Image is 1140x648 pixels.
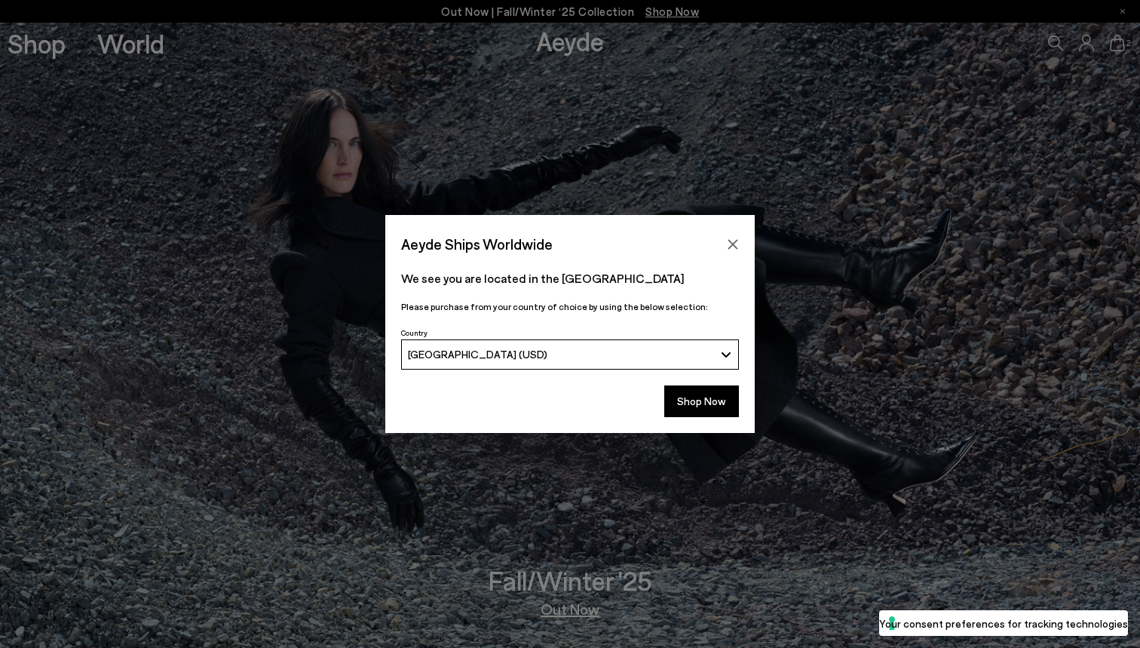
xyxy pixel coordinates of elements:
button: Shop Now [664,385,739,417]
span: Country [401,328,427,337]
span: Aeyde Ships Worldwide [401,231,553,257]
button: Close [722,233,744,256]
p: We see you are located in the [GEOGRAPHIC_DATA] [401,269,739,287]
button: Your consent preferences for tracking technologies [879,610,1128,636]
span: [GEOGRAPHIC_DATA] (USD) [408,348,547,361]
p: Please purchase from your country of choice by using the below selection: [401,299,739,314]
label: Your consent preferences for tracking technologies [879,616,1128,631]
